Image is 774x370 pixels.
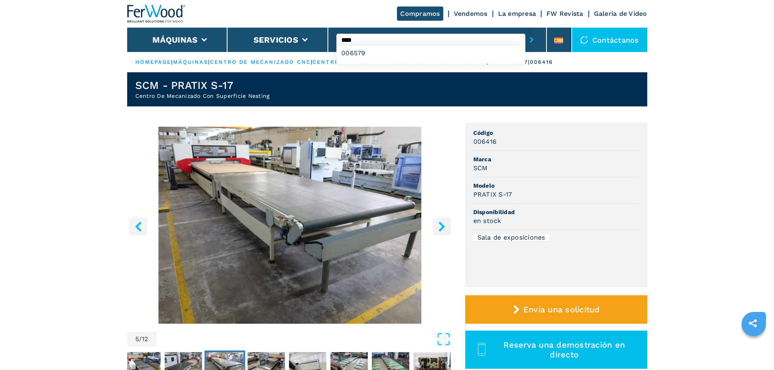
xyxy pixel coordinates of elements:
[523,305,600,314] span: Envía una solicitud
[491,340,637,359] span: Reserva una demostración en directo
[473,155,639,163] span: Marca
[739,333,768,364] iframe: Chat
[139,336,142,342] span: /
[465,295,647,324] button: Envía una solicitud
[171,59,173,65] span: |
[580,36,588,44] img: Contáctanos
[135,59,171,65] a: HOMEPAGE
[433,217,451,236] button: right-button
[173,59,208,65] a: máquinas
[473,208,639,216] span: Disponibilidad
[525,30,538,49] button: submit-button
[254,35,298,45] button: Servicios
[336,46,525,61] div: 006579
[473,216,501,225] h3: en stock
[210,59,311,65] a: centro de mecanizado cnc
[546,10,583,17] a: FW Revista
[465,331,647,369] button: Reserva una demostración en directo
[743,313,763,333] a: sharethis
[530,58,553,66] p: 006416
[572,28,647,52] div: Contáctanos
[473,137,497,146] h3: 006416
[498,10,536,17] a: La empresa
[208,59,210,65] span: |
[158,332,451,346] button: Open Fullscreen
[473,129,639,137] span: Código
[127,127,453,324] img: Centro De Mecanizado Con Superficie Nesting SCM PRATIX S-17
[135,92,270,100] h2: Centro De Mecanizado Con Superficie Nesting
[152,35,197,45] button: Máquinas
[473,190,512,199] h3: PRATIX S-17
[129,217,147,236] button: left-button
[312,59,487,65] a: centro de mecanizado con superficie nesting
[397,6,443,21] a: Compramos
[127,127,453,324] div: Go to Slide 5
[135,79,270,92] h1: SCM - PRATIX S-17
[473,234,549,241] div: Sala de exposiciones
[127,5,186,23] img: Ferwood
[473,163,488,173] h3: SCM
[473,182,639,190] span: Modelo
[135,336,139,342] span: 5
[594,10,647,17] a: Galeria de Video
[454,10,488,17] a: Vendemos
[311,59,312,65] span: |
[142,336,148,342] span: 12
